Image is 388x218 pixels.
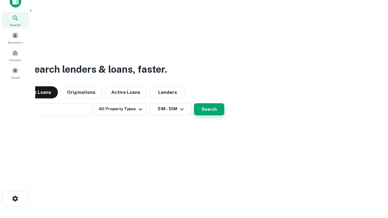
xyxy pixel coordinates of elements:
[358,170,388,199] iframe: Chat Widget
[149,86,186,98] button: Lenders
[9,58,21,62] span: Contacts
[10,22,21,27] span: Search
[149,103,192,115] button: $1M - $5M
[2,30,28,46] a: Borrowers
[94,103,147,115] button: All Property Types
[28,62,167,77] h3: Search lenders & loans, faster.
[8,40,22,45] span: Borrowers
[2,12,28,28] a: Search
[194,103,224,115] button: Search
[60,86,102,98] button: Originations
[2,47,28,64] a: Contacts
[105,86,147,98] button: Active Loans
[11,75,20,80] span: Saved
[2,65,28,81] a: Saved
